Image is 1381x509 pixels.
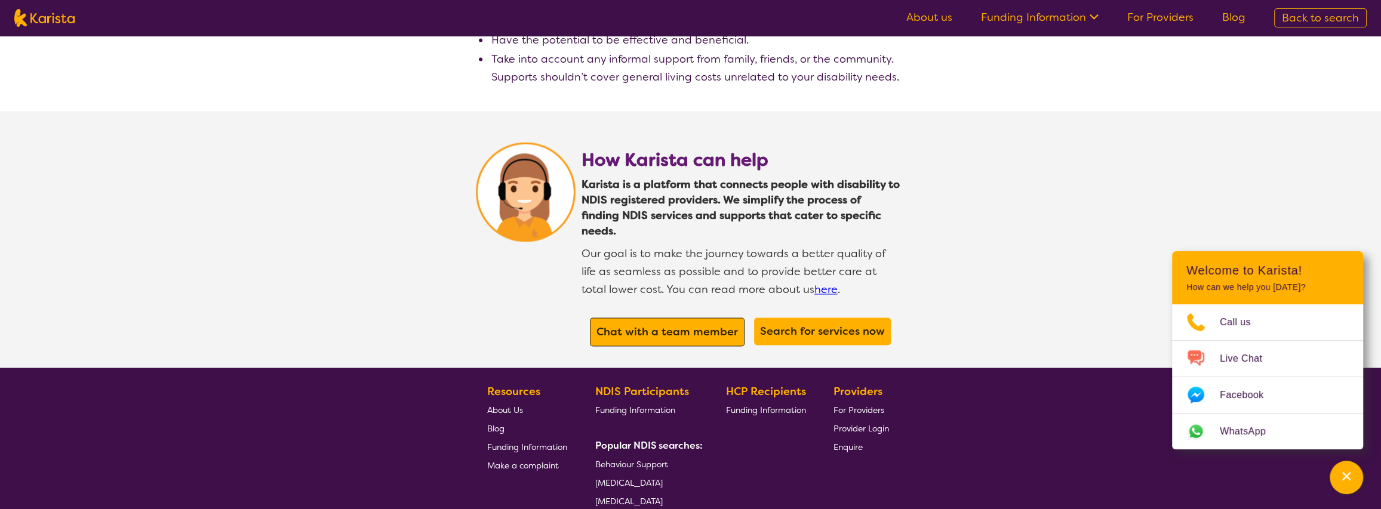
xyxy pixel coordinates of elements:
span: [MEDICAL_DATA] [595,477,663,488]
span: Funding Information [595,404,675,415]
li: Take into account any informal support from family, friends, or the community. Supports shouldn’t... [490,50,906,86]
h2: Welcome to Karista! [1186,263,1349,277]
span: Call us [1220,313,1265,331]
a: For Providers [833,400,889,418]
a: Search for services now [757,320,888,342]
img: Karista logo [14,9,75,27]
a: Blog [487,418,567,437]
a: Funding Information [595,400,698,418]
a: Behaviour Support [595,454,698,473]
b: Chat with a team member [596,325,738,339]
a: Enquire [833,437,889,455]
span: Back to search [1282,11,1359,25]
b: How Karista can help [582,148,768,172]
a: About us [906,10,952,24]
a: Make a complaint [487,455,567,474]
span: Make a complaint [487,459,559,470]
b: HCP Recipients [725,384,805,398]
b: Resources [487,384,540,398]
span: Provider Login [833,422,889,433]
span: WhatsApp [1220,422,1280,440]
span: Live Chat [1220,350,1277,368]
b: Providers [833,384,882,398]
a: Provider Login [833,418,889,437]
span: Blog [487,422,505,433]
a: here [814,282,838,297]
button: Channel Menu [1330,461,1363,494]
span: Funding Information [487,441,567,452]
p: How can we help you [DATE]? [1186,282,1349,292]
span: Enquire [833,441,863,452]
span: For Providers [833,404,884,415]
span: Funding Information [725,404,805,415]
span: [MEDICAL_DATA] [595,495,663,506]
div: Channel Menu [1172,251,1363,449]
a: About Us [487,400,567,418]
span: Karista is a platform that connects people with disability to NDIS registered providers. We simpl... [582,177,900,239]
a: Back to search [1274,8,1367,27]
img: Karista is a platform that connects people with disability to NDIS registered providers [476,142,576,242]
ul: Choose channel [1172,304,1363,449]
b: NDIS Participants [595,384,689,398]
a: Funding Information [725,400,805,418]
a: Web link opens in a new tab. [1172,414,1363,449]
span: About Us [487,404,523,415]
a: For Providers [1127,10,1194,24]
li: Have the potential to be effective and beneficial. [490,31,906,49]
b: Popular NDIS searches: [595,439,703,451]
span: Behaviour Support [595,458,668,469]
a: [MEDICAL_DATA] [595,473,698,491]
a: Blog [1222,10,1245,24]
p: Our goal is to make the journey towards a better quality of life as seamless as possible and to p... [582,239,900,298]
a: Funding Information [487,437,567,455]
span: Facebook [1220,386,1278,404]
b: Search for services now [760,324,885,338]
a: Funding Information [981,10,1099,24]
